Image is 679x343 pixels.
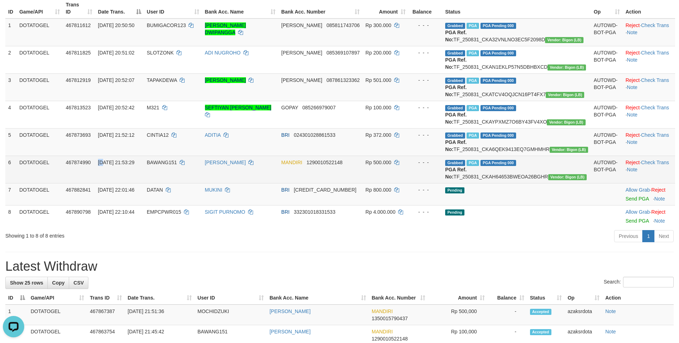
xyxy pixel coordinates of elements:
[642,230,654,242] a: 1
[445,112,467,125] b: PGA Ref. No:
[626,50,640,56] a: Reject
[87,291,125,305] th: Trans ID: activate to sort column ascending
[205,50,241,56] a: ADI NUGROHO
[480,78,516,84] span: PGA Pending
[372,336,408,342] span: Copy 1290010522148 to clipboard
[565,305,602,325] td: azaksrdota
[16,19,63,46] td: DOTATOGEL
[480,105,516,111] span: PGA Pending
[530,309,551,315] span: Accepted
[326,22,360,28] span: Copy 085811743706 to clipboard
[365,160,391,165] span: Rp 500.000
[147,50,174,56] span: SLOTZONK
[428,291,487,305] th: Amount: activate to sort column ascending
[372,329,393,334] span: MANDIRI
[641,105,669,110] a: Check Trans
[125,291,195,305] th: Date Trans.: activate to sort column ascending
[623,73,675,101] td: · ·
[5,229,278,239] div: Showing 1 to 8 of 8 entries
[5,46,16,73] td: 2
[626,196,649,202] a: Send PGA
[442,101,591,128] td: TF_250831_CKAYPXMZ7O6BY43FV4XO
[28,291,87,305] th: Game/API: activate to sort column ascending
[16,73,63,101] td: DOTATOGEL
[641,132,669,138] a: Check Trans
[3,3,24,24] button: Open LiveChat chat widget
[372,316,408,321] span: Copy 1350015790437 to clipboard
[16,46,63,73] td: DOTATOGEL
[5,305,28,325] td: 1
[98,50,134,56] span: [DATE] 20:51:02
[602,291,674,305] th: Action
[626,187,651,193] span: ·
[365,209,395,215] span: Rp 4.000.000
[626,22,640,28] a: Reject
[548,174,587,180] span: Vendor URL: https://dashboard.q2checkout.com/secure
[626,218,649,224] a: Send PGA
[591,156,623,183] td: AUTOWD-BOT-PGA
[654,218,665,224] a: Note
[623,19,675,46] td: · ·
[530,329,551,335] span: Accepted
[365,187,391,193] span: Rp 800.000
[98,22,134,28] span: [DATE] 20:50:50
[623,156,675,183] td: · ·
[307,160,343,165] span: Copy 1290010522148 to clipboard
[641,22,669,28] a: Check Trans
[445,167,467,180] b: PGA Ref. No:
[445,160,465,166] span: Grabbed
[16,205,63,227] td: DOTATOGEL
[195,305,267,325] td: MOCHIDZUKI
[591,19,623,46] td: AUTOWD-BOT-PGA
[16,156,63,183] td: DOTATOGEL
[147,209,181,215] span: EMPCPWR015
[5,259,674,274] h1: Latest Withdraw
[527,291,565,305] th: Status: activate to sort column ascending
[66,22,91,28] span: 467811612
[281,22,322,28] span: [PERSON_NAME]
[147,132,169,138] span: CINTIA12
[5,205,16,227] td: 8
[467,50,479,56] span: Marked by azaksrdota
[442,73,591,101] td: TF_250831_CKATCV4OQJCN16PT4FX7
[281,132,289,138] span: BRI
[651,187,665,193] a: Reject
[467,78,479,84] span: Marked by azaksrdota
[66,77,91,83] span: 467812919
[445,139,467,152] b: PGA Ref. No:
[623,277,674,287] input: Search:
[281,187,289,193] span: BRI
[623,183,675,205] td: ·
[205,105,271,110] a: SEFTIYAN [PERSON_NAME]
[5,101,16,128] td: 4
[605,329,616,334] a: Note
[627,139,638,145] a: Note
[605,308,616,314] a: Note
[626,187,650,193] a: Allow Grab
[467,160,479,166] span: Marked by azaksrdota
[411,186,439,193] div: - - -
[5,156,16,183] td: 6
[467,132,479,139] span: Marked by azaksrdota
[623,101,675,128] td: · ·
[480,160,516,166] span: PGA Pending
[98,105,134,110] span: [DATE] 20:52:42
[5,73,16,101] td: 3
[147,160,177,165] span: BAWANG151
[267,291,369,305] th: Bank Acc. Name: activate to sort column ascending
[365,77,391,83] span: Rp 501.000
[195,291,267,305] th: User ID: activate to sort column ascending
[369,291,428,305] th: Bank Acc. Number: activate to sort column ascending
[52,280,65,286] span: Copy
[547,64,586,71] span: Vendor URL: https://dashboard.q2checkout.com/secure
[16,183,63,205] td: DOTATOGEL
[626,160,640,165] a: Reject
[445,78,465,84] span: Grabbed
[428,305,487,325] td: Rp 500,000
[411,22,439,29] div: - - -
[5,128,16,156] td: 5
[98,187,134,193] span: [DATE] 22:01:46
[488,291,527,305] th: Balance: activate to sort column ascending
[445,132,465,139] span: Grabbed
[365,50,391,56] span: Rp 200.000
